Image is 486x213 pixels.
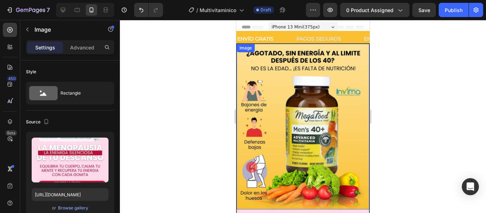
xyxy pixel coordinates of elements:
[35,44,55,51] p: Settings
[60,85,104,101] div: Rectangle
[32,138,109,182] img: preview-image
[5,130,17,136] div: Beta
[236,20,370,213] iframe: Design area
[439,3,469,17] button: Publish
[47,6,50,14] p: 7
[7,76,17,81] div: 450
[70,44,94,51] p: Advanced
[3,3,53,17] button: 7
[196,6,198,14] span: /
[340,3,410,17] button: 0 product assigned
[2,25,17,31] div: Image
[52,204,56,212] span: or
[260,7,271,13] span: Draft
[128,15,225,23] p: ENVÍOS A TODO [GEOGRAPHIC_DATA]
[412,3,436,17] button: Save
[58,205,88,211] div: Browse gallery
[462,178,479,195] div: Open Intercom Messenger
[58,204,89,212] button: Browse gallery
[445,6,463,14] div: Publish
[26,117,51,127] div: Source
[26,69,36,75] div: Style
[35,25,95,34] p: Image
[346,6,393,14] span: 0 product assigned
[200,6,236,14] span: Multivitaminico
[418,7,430,13] span: Save
[32,188,109,201] input: https://example.com/image.jpg
[134,3,163,17] div: Undo/Redo
[0,24,133,190] img: image_demo.jpg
